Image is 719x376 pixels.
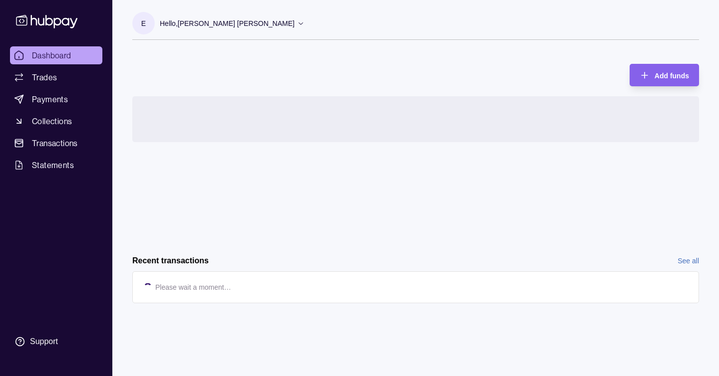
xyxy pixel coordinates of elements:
[32,93,68,105] span: Payments
[10,68,102,86] a: Trades
[678,255,699,266] a: See all
[32,49,71,61] span: Dashboard
[32,71,57,83] span: Trades
[32,115,72,127] span: Collections
[160,18,295,29] p: Hello, [PERSON_NAME] [PERSON_NAME]
[10,112,102,130] a: Collections
[10,156,102,174] a: Statements
[630,64,699,86] button: Add funds
[32,137,78,149] span: Transactions
[141,18,146,29] p: E
[10,90,102,108] a: Payments
[10,331,102,352] a: Support
[10,46,102,64] a: Dashboard
[655,72,689,80] span: Add funds
[30,336,58,347] div: Support
[10,134,102,152] a: Transactions
[132,255,209,266] h2: Recent transactions
[155,282,231,293] p: Please wait a moment…
[32,159,74,171] span: Statements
